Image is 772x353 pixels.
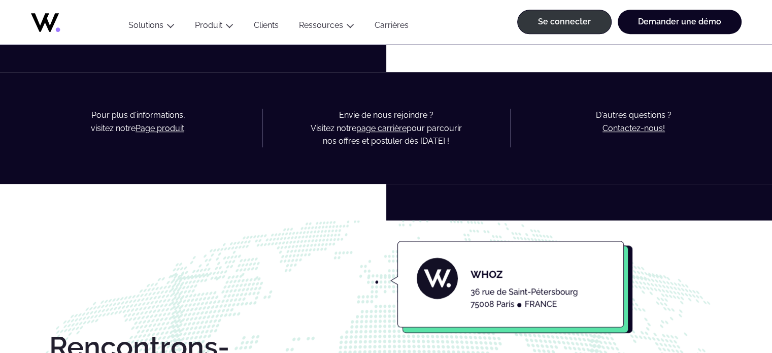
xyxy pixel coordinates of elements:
font: Envie de nous rejoindre ? [339,110,433,120]
a: page carrière [356,123,407,133]
a: Produit [195,20,222,30]
font: Carrières [375,20,409,30]
a: Carrières [364,20,419,34]
font: Clients [254,20,279,30]
a: Page produit [136,123,184,133]
button: Solutions [118,20,185,34]
a: Demander une démo [618,10,742,34]
font: Demander une démo [638,17,721,26]
a: Clients [244,20,289,34]
font: Visitez notre [311,123,356,133]
font: Pour plus d'informations, [91,110,185,120]
a: Ressources [299,20,343,30]
a: Contactez-nous! [602,123,665,133]
font: pour parcourir nos offres et postuler dès [DATE] ! [323,123,462,146]
font: D'autres questions ? [596,110,672,120]
font: Solutions [128,20,163,30]
iframe: Chatbot [705,286,758,339]
font: visitez notre [91,123,136,133]
font: . [184,123,186,133]
a: Se connecter [517,10,612,34]
button: Produit [185,20,244,34]
font: Se connecter [538,17,591,26]
button: Ressources [289,20,364,34]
